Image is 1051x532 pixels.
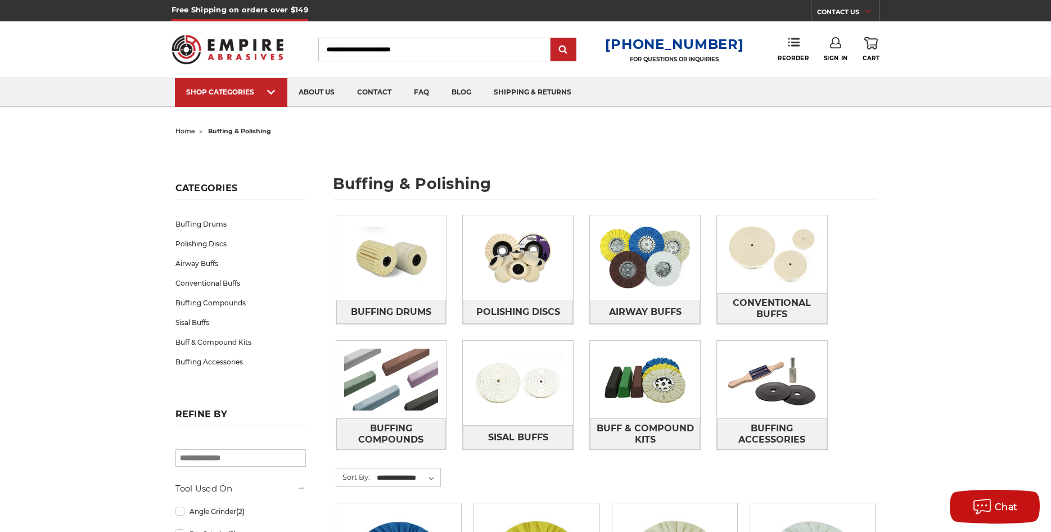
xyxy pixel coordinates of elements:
img: Sisal Buffs [463,344,573,422]
span: Sisal Buffs [488,428,548,447]
span: buffing & polishing [208,127,271,135]
span: Buffing Compounds [337,419,446,449]
a: Conventional Buffs [175,273,306,293]
span: (2) [236,507,245,516]
img: Buffing Drums [336,219,446,296]
span: Chat [995,502,1018,512]
div: SHOP CATEGORIES [186,88,276,96]
img: Conventional Buffs [717,215,827,293]
a: Buffing Compounds [175,293,306,313]
label: Sort By: [336,468,370,485]
a: contact [346,78,403,107]
a: Cart [863,37,879,62]
a: Conventional Buffs [717,293,827,324]
a: blog [440,78,482,107]
span: Cart [863,55,879,62]
a: CONTACT US [817,6,879,21]
a: Buffing Drums [175,214,306,234]
a: Polishing Discs [175,234,306,254]
a: Polishing Discs [463,300,573,324]
a: home [175,127,195,135]
span: Sign In [824,55,848,62]
h1: buffing & polishing [333,176,876,200]
a: Sisal Buffs [175,313,306,332]
span: Buffing Accessories [718,419,827,449]
span: Polishing Discs [476,303,560,322]
p: FOR QUESTIONS OR INQUIRIES [605,56,743,63]
h5: Categories [175,183,306,200]
span: Buffing Drums [351,303,431,322]
a: Buffing Drums [336,300,446,324]
img: Empire Abrasives [172,28,284,71]
span: Conventional Buffs [718,294,827,324]
span: Buff & Compound Kits [590,419,700,449]
a: Angle Grinder [175,502,306,521]
img: Buffing Accessories [717,341,827,418]
a: faq [403,78,440,107]
a: Buff & Compound Kits [175,332,306,352]
a: Airway Buffs [175,254,306,273]
span: Airway Buffs [609,303,682,322]
img: Polishing Discs [463,219,573,296]
a: shipping & returns [482,78,583,107]
a: Buff & Compound Kits [590,418,700,449]
a: [PHONE_NUMBER] [605,36,743,52]
a: Reorder [778,37,809,61]
span: Reorder [778,55,809,62]
img: Buff & Compound Kits [590,341,700,418]
img: Airway Buffs [590,219,700,296]
a: Airway Buffs [590,300,700,324]
a: about us [287,78,346,107]
button: Chat [950,490,1040,524]
img: Buffing Compounds [336,341,446,418]
a: Buffing Accessories [175,352,306,372]
h5: Tool Used On [175,482,306,495]
h5: Refine by [175,409,306,426]
a: Sisal Buffs [463,425,573,449]
select: Sort By: [375,470,440,486]
a: Buffing Compounds [336,418,446,449]
a: Buffing Accessories [717,418,827,449]
input: Submit [552,39,575,61]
